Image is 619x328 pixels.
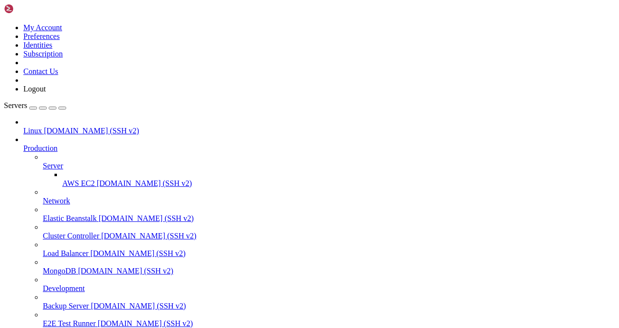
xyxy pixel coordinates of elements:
a: Network [43,197,615,205]
span: Elastic Beanstalk [43,214,97,222]
a: Backup Server [DOMAIN_NAME] (SSH v2) [43,302,615,310]
span: Server [43,162,63,170]
li: Linux [DOMAIN_NAME] (SSH v2) [23,118,615,135]
a: Production [23,144,615,153]
li: Load Balancer [DOMAIN_NAME] (SSH v2) [43,240,615,258]
span: Network [43,197,70,205]
span: AWS EC2 [62,179,95,187]
a: Development [43,284,615,293]
li: Cluster Controller [DOMAIN_NAME] (SSH v2) [43,223,615,240]
li: Server [43,153,615,188]
a: Servers [4,101,66,109]
span: Production [23,144,57,152]
li: Network [43,188,615,205]
span: [DOMAIN_NAME] (SSH v2) [98,319,193,328]
a: Contact Us [23,67,58,75]
a: E2E Test Runner [DOMAIN_NAME] (SSH v2) [43,319,615,328]
span: Load Balancer [43,249,89,257]
img: Shellngn [4,4,60,14]
span: MongoDB [43,267,76,275]
a: Subscription [23,50,63,58]
li: Elastic Beanstalk [DOMAIN_NAME] (SSH v2) [43,205,615,223]
a: Elastic Beanstalk [DOMAIN_NAME] (SSH v2) [43,214,615,223]
span: Development [43,284,85,292]
a: Server [43,162,615,170]
a: Load Balancer [DOMAIN_NAME] (SSH v2) [43,249,615,258]
li: AWS EC2 [DOMAIN_NAME] (SSH v2) [62,170,615,188]
span: [DOMAIN_NAME] (SSH v2) [44,127,139,135]
span: [DOMAIN_NAME] (SSH v2) [99,214,194,222]
span: Backup Server [43,302,89,310]
li: MongoDB [DOMAIN_NAME] (SSH v2) [43,258,615,275]
span: Servers [4,101,27,109]
span: [DOMAIN_NAME] (SSH v2) [97,179,192,187]
a: My Account [23,23,62,32]
li: Development [43,275,615,293]
a: Preferences [23,32,60,40]
span: [DOMAIN_NAME] (SSH v2) [101,232,197,240]
a: Linux [DOMAIN_NAME] (SSH v2) [23,127,615,135]
li: E2E Test Runner [DOMAIN_NAME] (SSH v2) [43,310,615,328]
a: Identities [23,41,53,49]
span: Cluster Controller [43,232,99,240]
a: MongoDB [DOMAIN_NAME] (SSH v2) [43,267,615,275]
span: [DOMAIN_NAME] (SSH v2) [91,249,186,257]
a: Logout [23,85,46,93]
span: [DOMAIN_NAME] (SSH v2) [91,302,186,310]
a: Cluster Controller [DOMAIN_NAME] (SSH v2) [43,232,615,240]
li: Backup Server [DOMAIN_NAME] (SSH v2) [43,293,615,310]
span: [DOMAIN_NAME] (SSH v2) [78,267,173,275]
span: Linux [23,127,42,135]
span: E2E Test Runner [43,319,96,328]
a: AWS EC2 [DOMAIN_NAME] (SSH v2) [62,179,615,188]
